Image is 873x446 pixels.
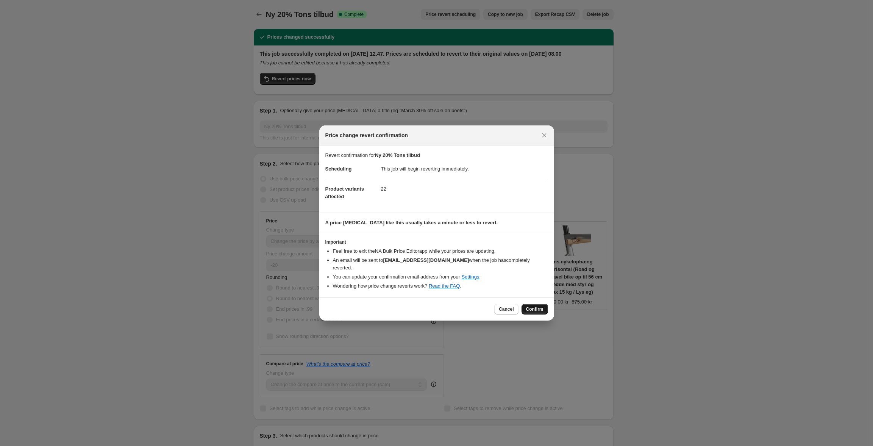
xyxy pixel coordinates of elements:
span: Cancel [499,306,514,312]
span: Product variants affected [325,186,364,199]
h3: Important [325,239,548,245]
b: Ny 20% Tons tilbud [375,152,420,158]
a: Read the FAQ [429,283,460,289]
li: You can update your confirmation email address from your . [333,273,548,281]
b: A price [MEDICAL_DATA] like this usually takes a minute or less to revert. [325,220,498,225]
li: An email will be sent to when the job has completely reverted . [333,257,548,272]
button: Cancel [494,304,518,315]
p: Revert confirmation for [325,152,548,159]
li: Feel free to exit the NA Bulk Price Editor app while your prices are updating. [333,247,548,255]
dd: This job will begin reverting immediately. [381,159,548,179]
span: Price change revert confirmation [325,131,408,139]
dd: 22 [381,179,548,199]
button: Close [539,130,550,141]
span: Scheduling [325,166,352,172]
span: Confirm [526,306,543,312]
a: Settings [461,274,479,280]
li: Wondering how price change reverts work? . [333,282,548,290]
b: [EMAIL_ADDRESS][DOMAIN_NAME] [383,257,469,263]
button: Confirm [522,304,548,315]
